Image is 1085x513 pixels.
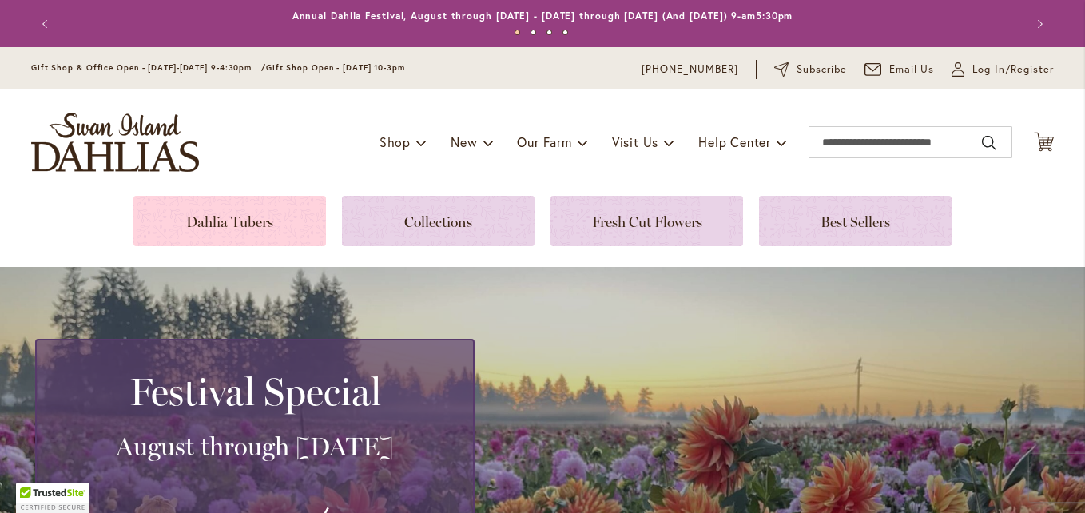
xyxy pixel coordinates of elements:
[515,30,520,35] button: 1 of 4
[266,62,405,73] span: Gift Shop Open - [DATE] 10-3pm
[774,62,847,78] a: Subscribe
[517,133,571,150] span: Our Farm
[797,62,847,78] span: Subscribe
[642,62,738,78] a: [PHONE_NUMBER]
[531,30,536,35] button: 2 of 4
[864,62,935,78] a: Email Us
[952,62,1054,78] a: Log In/Register
[56,369,454,414] h2: Festival Special
[562,30,568,35] button: 4 of 4
[1022,8,1054,40] button: Next
[31,113,199,172] a: store logo
[451,133,477,150] span: New
[31,62,266,73] span: Gift Shop & Office Open - [DATE]-[DATE] 9-4:30pm /
[380,133,411,150] span: Shop
[972,62,1054,78] span: Log In/Register
[292,10,793,22] a: Annual Dahlia Festival, August through [DATE] - [DATE] through [DATE] (And [DATE]) 9-am5:30pm
[698,133,771,150] span: Help Center
[889,62,935,78] span: Email Us
[546,30,552,35] button: 3 of 4
[56,431,454,463] h3: August through [DATE]
[612,133,658,150] span: Visit Us
[31,8,63,40] button: Previous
